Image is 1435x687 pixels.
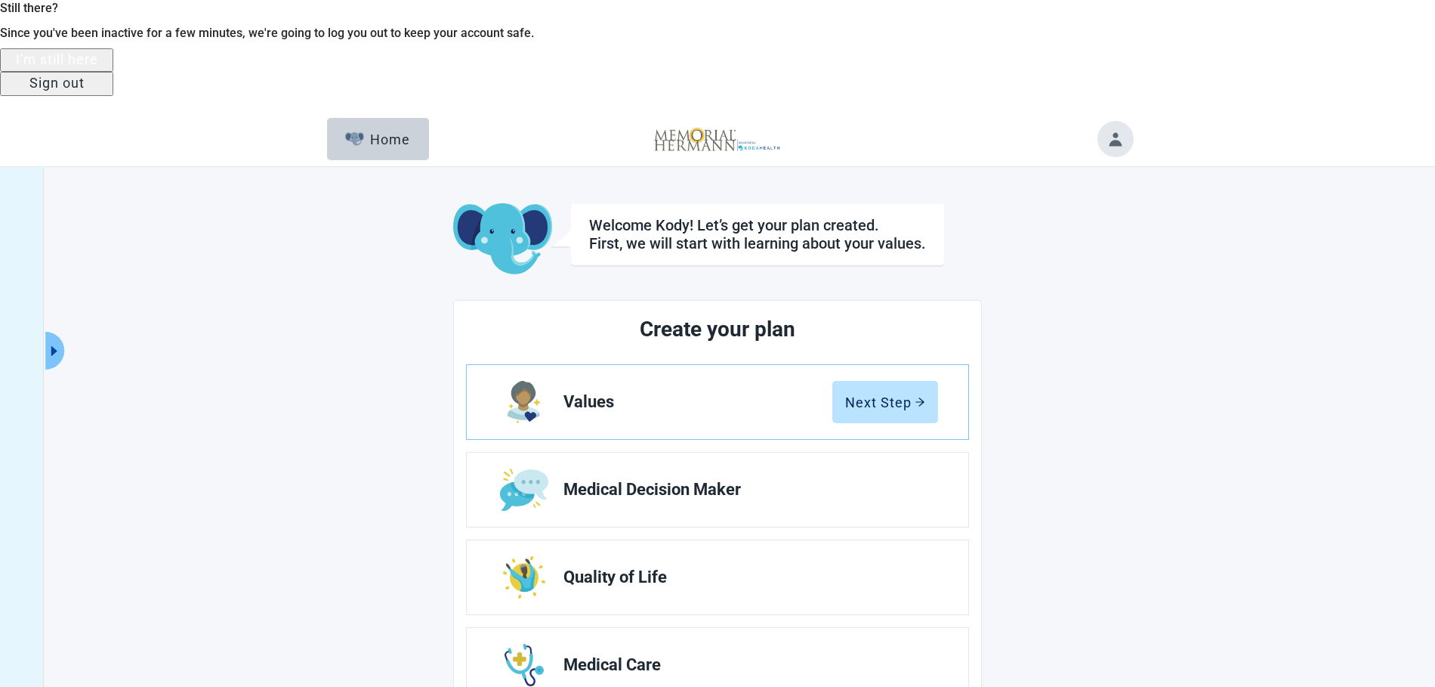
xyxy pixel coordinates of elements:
[523,313,912,346] h2: Create your plan
[47,344,61,358] span: caret-right
[915,397,925,407] span: arrow-right
[467,453,968,527] a: Edit Medical Decision Maker section
[589,216,926,252] div: Welcome Kody! Let’s get your plan created. First, we will start with learning about your values.
[345,132,364,146] img: Elephant
[563,568,926,586] span: Quality of Life
[467,365,968,439] a: Edit Values section
[29,76,85,91] div: Sign out
[467,540,968,614] a: Edit Quality of Life section
[327,118,429,160] button: ElephantHome
[345,132,410,147] div: Home
[845,395,925,410] div: Next Step
[563,656,926,674] span: Medical Care
[563,393,832,411] span: Values
[453,203,552,276] img: Koda Elephant
[16,52,98,67] div: I'm still here
[1097,121,1134,157] button: Toggle account menu
[563,481,926,499] span: Medical Decision Maker
[832,381,938,423] button: Next Steparrow-right
[45,332,64,370] button: Expand menu
[640,127,795,151] img: Koda Health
